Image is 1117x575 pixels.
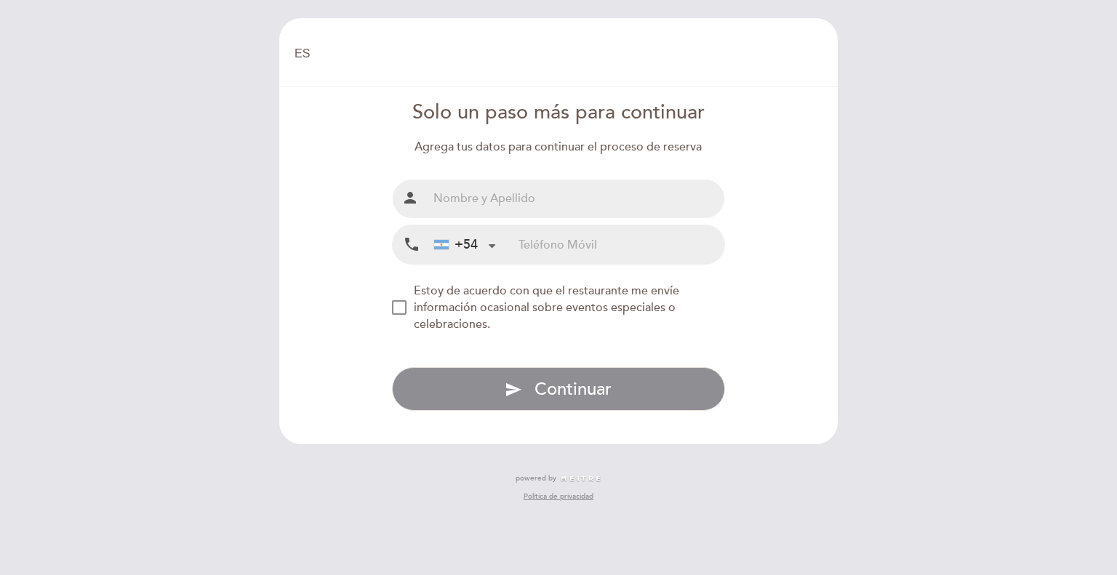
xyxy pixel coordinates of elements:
i: local_phone [403,236,420,254]
input: Teléfono Móvil [519,225,724,264]
button: send Continuar [392,367,726,411]
div: +54 [434,236,478,254]
span: Estoy de acuerdo con que el restaurante me envíe información ocasional sobre eventos especiales o... [414,284,679,331]
md-checkbox: NEW_MODAL_AGREE_RESTAURANT_SEND_OCCASIONAL_INFO [392,283,726,333]
div: Solo un paso más para continuar [392,99,726,127]
span: Continuar [535,379,612,400]
a: Política de privacidad [524,491,593,502]
i: person [401,189,419,206]
input: Nombre y Apellido [428,180,725,218]
i: send [505,381,522,398]
img: MEITRE [560,475,601,483]
div: Argentina: +54 [428,226,501,263]
div: Agrega tus datos para continuar el proceso de reserva [392,139,726,156]
a: powered by [516,473,601,483]
span: powered by [516,473,556,483]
